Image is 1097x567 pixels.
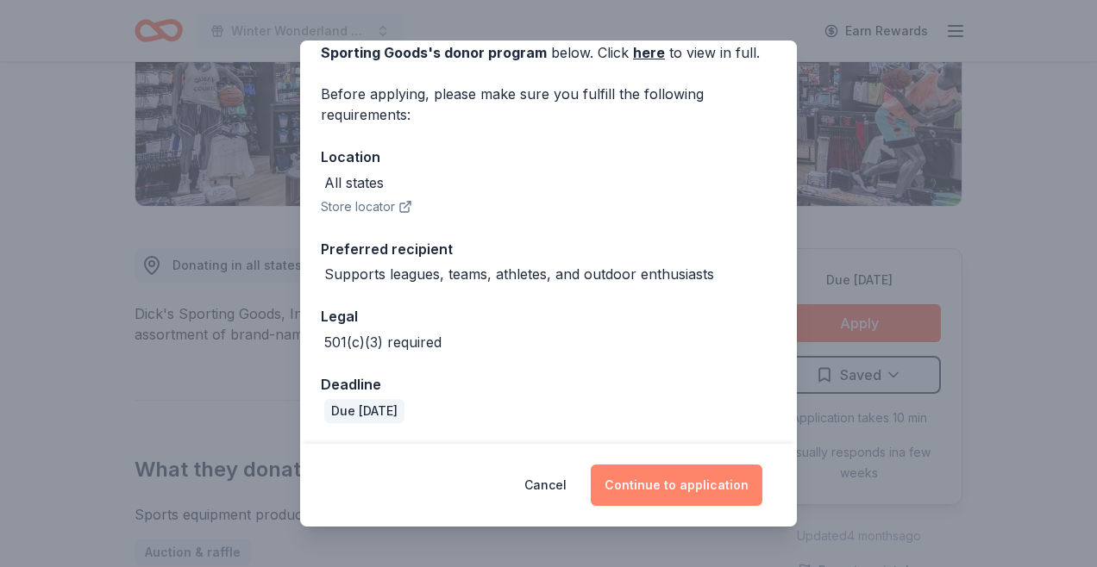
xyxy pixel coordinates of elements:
a: here [633,42,665,63]
div: Legal [321,305,776,327]
div: Location [321,146,776,168]
div: Deadline [321,373,776,396]
button: Store locator [321,196,412,217]
div: We've summarized the requirements for below. Click to view in full. [321,22,776,63]
div: Due [DATE] [324,399,404,423]
div: All states [324,172,384,193]
div: Preferred recipient [321,238,776,260]
div: Before applying, please make sure you fulfill the following requirements: [321,84,776,125]
div: Supports leagues, teams, athletes, and outdoor enthusiasts [324,264,714,284]
div: 501(c)(3) required [324,332,442,352]
button: Continue to application [591,464,762,506]
button: Cancel [524,464,567,506]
